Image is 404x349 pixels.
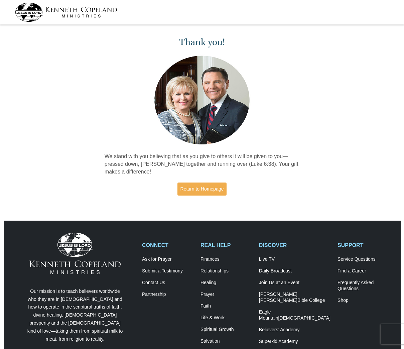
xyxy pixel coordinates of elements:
[142,280,193,286] a: Contact Us
[259,339,330,345] a: Superkid Academy
[142,242,193,248] h2: CONNECT
[200,292,252,298] a: Prayer
[200,303,252,309] a: Faith
[200,256,252,262] a: Finances
[259,292,330,304] a: [PERSON_NAME] [PERSON_NAME]Bible College
[259,309,330,321] a: Eagle Mountain[DEMOGRAPHIC_DATA]
[200,280,252,286] a: Healing
[26,287,124,343] p: Our mission is to teach believers worldwide who they are in [DEMOGRAPHIC_DATA] and how to operate...
[200,315,252,321] a: Life & Work
[142,268,193,274] a: Submit a Testimony
[200,268,252,274] a: Relationships
[259,242,330,248] h2: DISCOVER
[338,280,389,292] a: Frequently AskedQuestions
[15,3,117,22] img: kcm-header-logo.svg
[200,338,252,344] a: Salvation
[338,268,389,274] a: Find a Career
[259,256,330,262] a: Live TV
[142,256,193,262] a: Ask for Prayer
[278,315,330,321] span: [DEMOGRAPHIC_DATA]
[142,292,193,298] a: Partnership
[338,298,389,304] a: Shop
[338,256,389,262] a: Service Questions
[105,37,300,48] h1: Thank you!
[153,54,251,146] img: Kenneth and Gloria
[259,327,330,333] a: Believers’ Academy
[200,242,252,248] h2: REAL HELP
[338,242,389,248] h2: SUPPORT
[29,233,121,274] img: Kenneth Copeland Ministries
[297,298,325,303] span: Bible College
[259,280,330,286] a: Join Us at an Event
[105,153,300,176] p: We stand with you believing that as you give to others it will be given to you—pressed down, [PER...
[200,327,252,333] a: Spiritual Growth
[259,268,330,274] a: Daily Broadcast
[177,183,227,196] a: Return to Homepage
